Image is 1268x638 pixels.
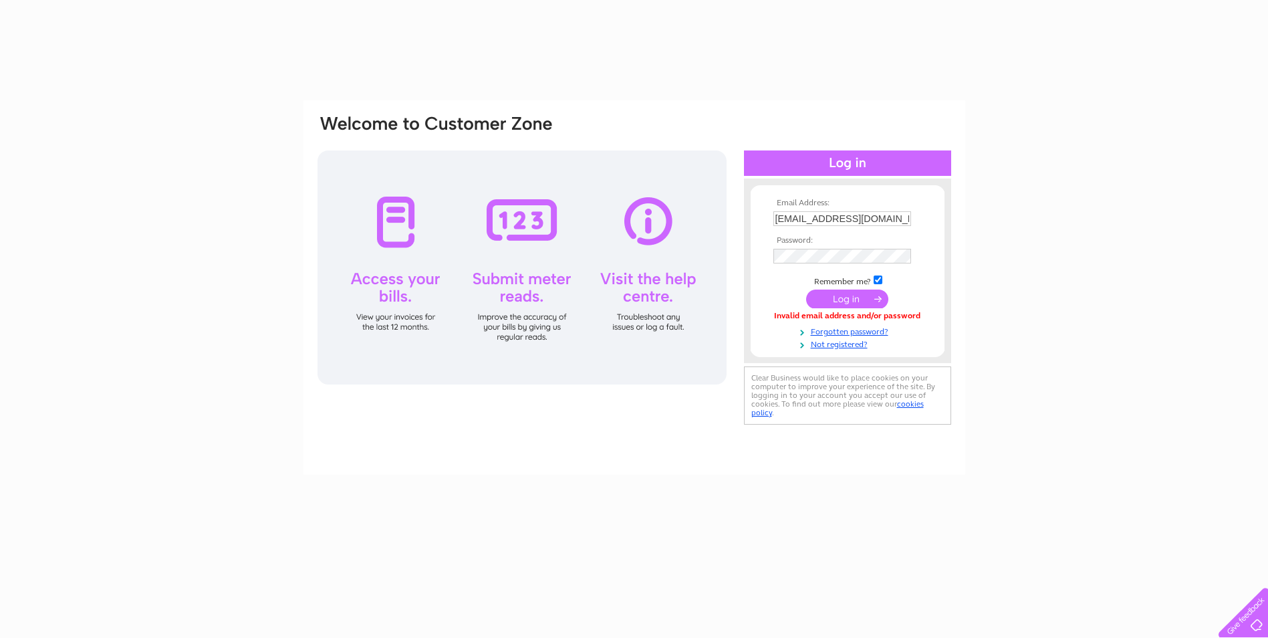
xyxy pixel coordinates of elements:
[806,290,888,308] input: Submit
[751,399,924,417] a: cookies policy
[770,274,925,287] td: Remember me?
[744,366,951,425] div: Clear Business would like to place cookies on your computer to improve your experience of the sit...
[773,312,922,321] div: Invalid email address and/or password
[770,236,925,245] th: Password:
[773,324,925,337] a: Forgotten password?
[770,199,925,208] th: Email Address:
[773,337,925,350] a: Not registered?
